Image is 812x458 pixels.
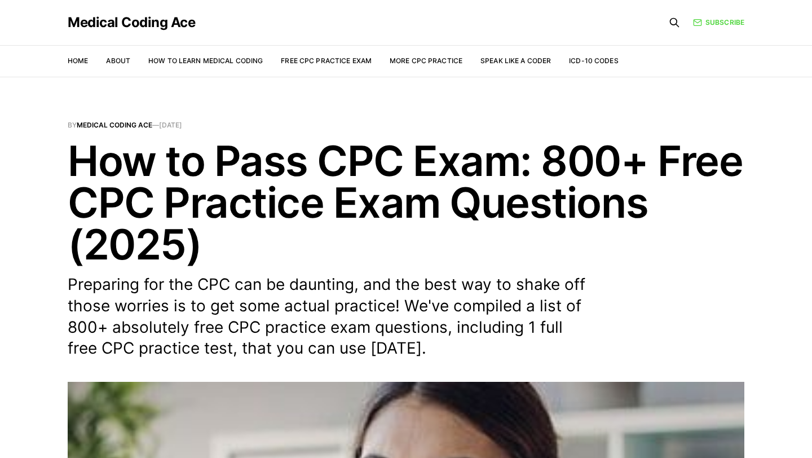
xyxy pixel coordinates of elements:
[68,140,744,265] h1: How to Pass CPC Exam: 800+ Free CPC Practice Exam Questions (2025)
[148,56,263,65] a: How to Learn Medical Coding
[480,56,551,65] a: Speak Like a Coder
[68,16,195,29] a: Medical Coding Ace
[68,122,744,129] span: By —
[106,56,130,65] a: About
[159,121,182,129] time: [DATE]
[77,121,152,129] a: Medical Coding Ace
[68,56,88,65] a: Home
[390,56,462,65] a: More CPC Practice
[693,17,744,28] a: Subscribe
[68,274,586,359] p: Preparing for the CPC can be daunting, and the best way to shake off those worries is to get some...
[569,56,618,65] a: ICD-10 Codes
[281,56,372,65] a: Free CPC Practice Exam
